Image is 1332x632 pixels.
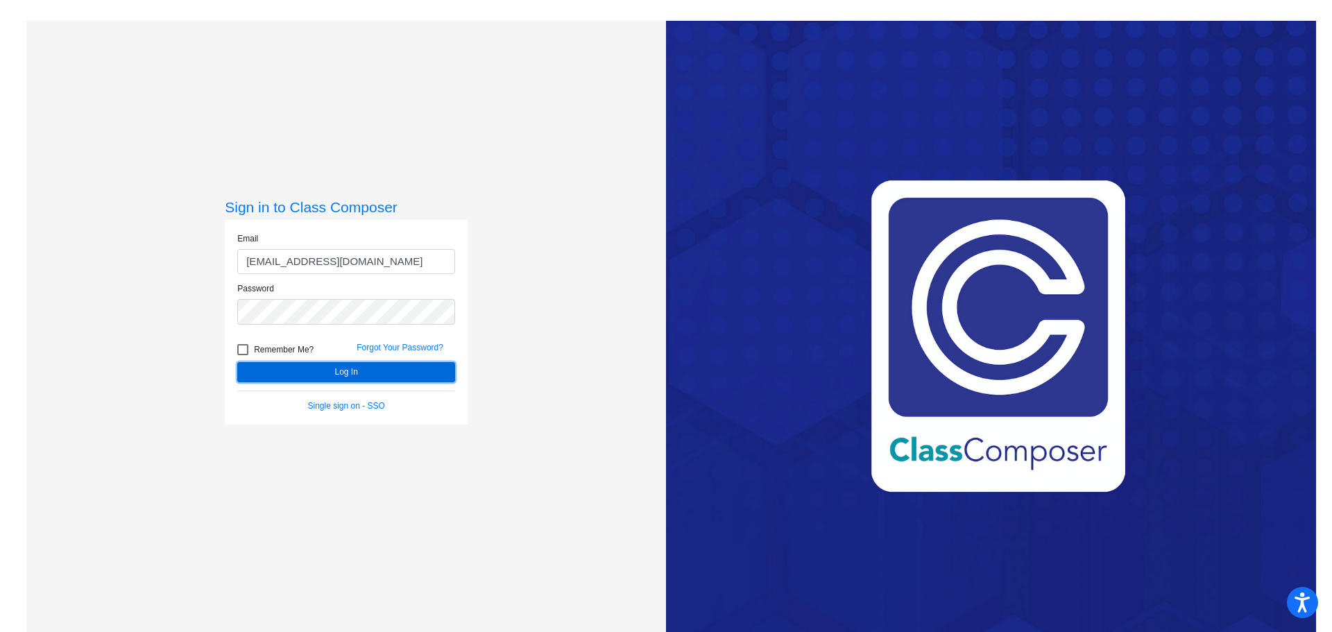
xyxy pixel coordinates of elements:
[237,362,455,382] button: Log In
[237,232,258,245] label: Email
[254,341,314,358] span: Remember Me?
[357,343,443,352] a: Forgot Your Password?
[225,198,468,216] h3: Sign in to Class Composer
[237,282,274,295] label: Password
[308,401,385,411] a: Single sign on - SSO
